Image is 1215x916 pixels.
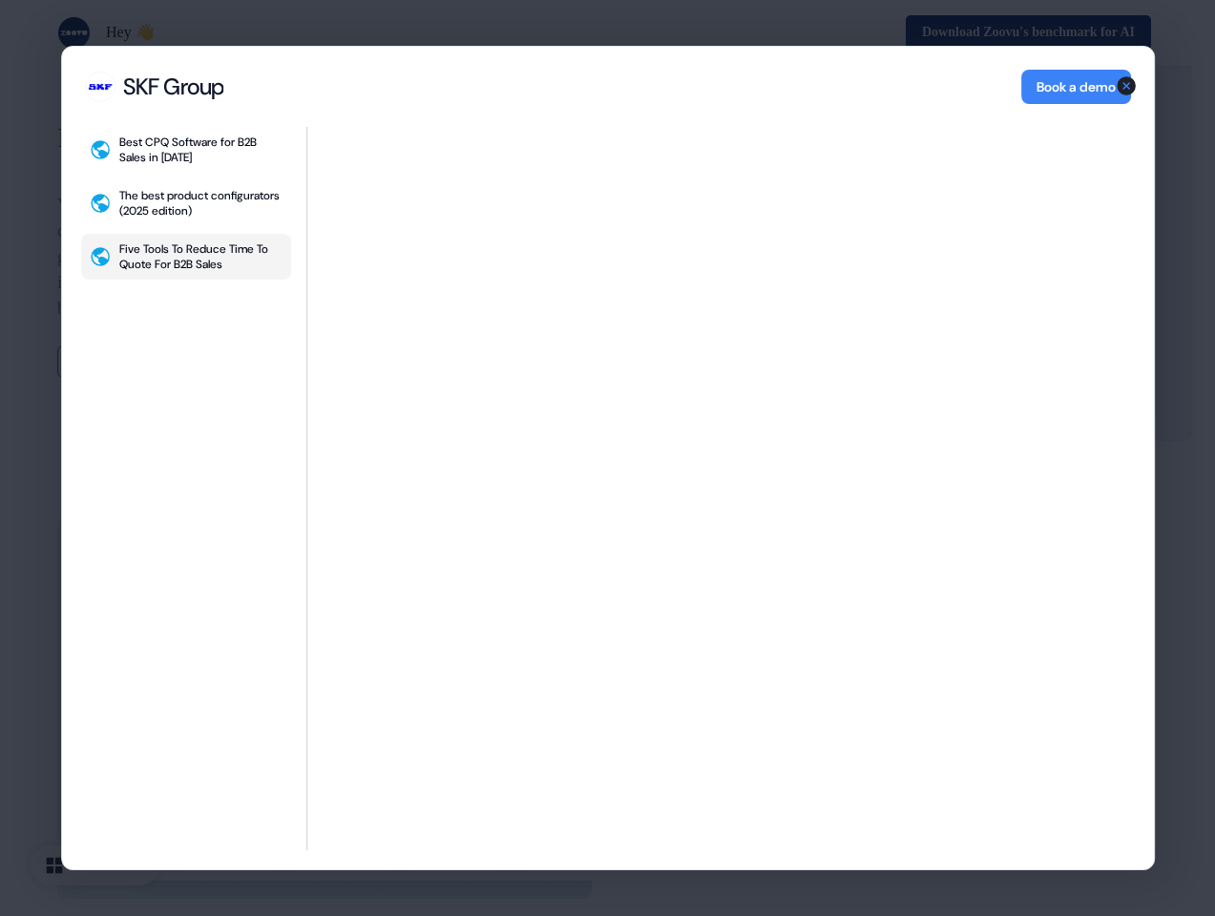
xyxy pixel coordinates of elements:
[27,342,491,357] p: By clicking the button, you agree to Zoovu's and .
[386,342,468,357] a: Privacy Policy
[81,127,291,173] button: Best CPQ Software for B2B Sales in [DATE]
[119,188,283,219] div: The best product configurators (2025 edition)
[65,385,491,426] span: Click here to receive the latest news, product updates, event announcements, and other communicat...
[119,135,283,165] div: Best CPQ Software for B2B Sales in [DATE]
[284,342,363,357] a: Terms of Use
[81,180,291,226] button: The best product configurators (2025 edition)
[81,234,291,280] button: Five Tools To Reduce Time To Quote For B2B Sales
[119,241,283,272] div: Five Tools To Reduce Time To Quote For B2B Sales
[1020,70,1130,104] button: Book a demo
[123,73,224,101] div: SKF Group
